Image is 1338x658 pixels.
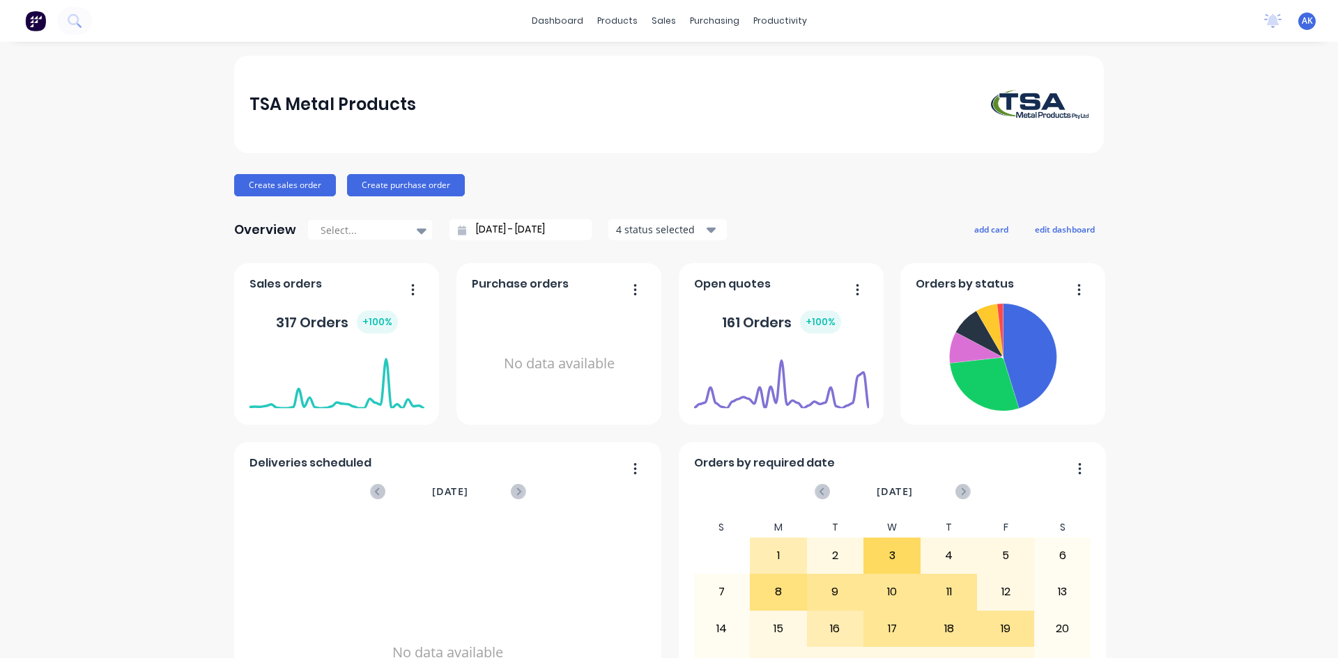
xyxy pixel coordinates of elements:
[249,276,322,292] span: Sales orders
[357,311,398,334] div: + 100 %
[694,455,835,471] span: Orders by required date
[965,220,1017,238] button: add card
[347,174,465,196] button: Create purchase order
[590,10,645,31] div: products
[1035,538,1091,573] div: 6
[746,10,814,31] div: productivity
[750,517,807,538] div: M
[978,574,1033,609] div: 12
[807,517,864,538] div: T
[249,91,416,118] div: TSA Metal Products
[864,611,920,646] div: 17
[863,517,921,538] div: W
[977,517,1034,538] div: F
[1034,517,1091,538] div: S
[991,90,1089,119] img: TSA Metal Products
[472,298,647,430] div: No data available
[693,517,751,538] div: S
[694,574,750,609] div: 7
[978,538,1033,573] div: 5
[864,538,920,573] div: 3
[249,455,371,471] span: Deliveries scheduled
[276,311,398,334] div: 317 Orders
[616,222,704,237] div: 4 status selected
[1035,574,1091,609] div: 13
[921,538,977,573] div: 4
[1302,15,1313,27] span: AK
[800,311,841,334] div: + 100 %
[864,574,920,609] div: 10
[683,10,746,31] div: purchasing
[978,611,1033,646] div: 19
[808,538,863,573] div: 2
[751,538,806,573] div: 1
[234,216,296,244] div: Overview
[432,484,468,499] span: [DATE]
[694,611,750,646] div: 14
[25,10,46,31] img: Factory
[808,611,863,646] div: 16
[525,10,590,31] a: dashboard
[921,574,977,609] div: 11
[694,276,771,292] span: Open quotes
[645,10,683,31] div: sales
[472,276,569,292] span: Purchase orders
[921,611,977,646] div: 18
[751,611,806,646] div: 15
[877,484,913,499] span: [DATE]
[234,174,336,196] button: Create sales order
[921,517,978,538] div: T
[1026,220,1104,238] button: edit dashboard
[751,574,806,609] div: 8
[608,219,727,240] button: 4 status selected
[1035,611,1091,646] div: 20
[916,276,1014,292] span: Orders by status
[808,574,863,609] div: 9
[722,311,841,334] div: 161 Orders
